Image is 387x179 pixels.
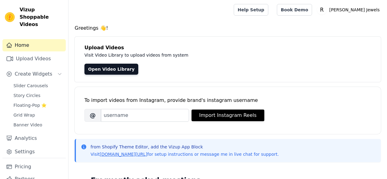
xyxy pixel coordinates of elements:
[327,4,382,15] p: [PERSON_NAME] Jewels
[234,4,268,16] a: Help Setup
[84,44,371,51] h4: Upload Videos
[2,53,66,65] a: Upload Videos
[2,161,66,173] a: Pricing
[10,91,66,100] a: Story Circles
[13,122,42,128] span: Banner Video
[2,146,66,158] a: Settings
[13,102,47,108] span: Floating-Pop ⭐
[2,68,66,80] button: Create Widgets
[10,101,66,110] a: Floating-Pop ⭐
[10,111,66,119] a: Grid Wrap
[2,39,66,51] a: Home
[192,110,264,121] button: Import Instagram Reels
[100,152,147,157] a: [DOMAIN_NAME][URL]
[317,4,382,15] button: R [PERSON_NAME] Jewels
[2,132,66,144] a: Analytics
[84,64,138,75] a: Open Video Library
[15,70,52,78] span: Create Widgets
[91,151,279,157] p: Visit for setup instructions or message me in live chat for support.
[13,112,35,118] span: Grid Wrap
[320,7,324,13] text: R
[101,109,189,122] input: username
[277,4,312,16] a: Book Demo
[84,109,101,122] span: @
[13,83,48,89] span: Slider Carousels
[10,121,66,129] a: Banner Video
[10,81,66,90] a: Slider Carousels
[84,97,371,104] div: To import videos from Instagram, provide brand's instagram username
[5,12,15,22] img: Vizup
[13,92,40,99] span: Story Circles
[91,144,279,150] p: from Shopify Theme Editor, add the Vizup App Block
[84,51,359,59] p: Visit Video Library to upload videos from system
[20,6,63,28] span: Vizup Shoppable Videos
[75,24,381,32] h4: Greetings 👋!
